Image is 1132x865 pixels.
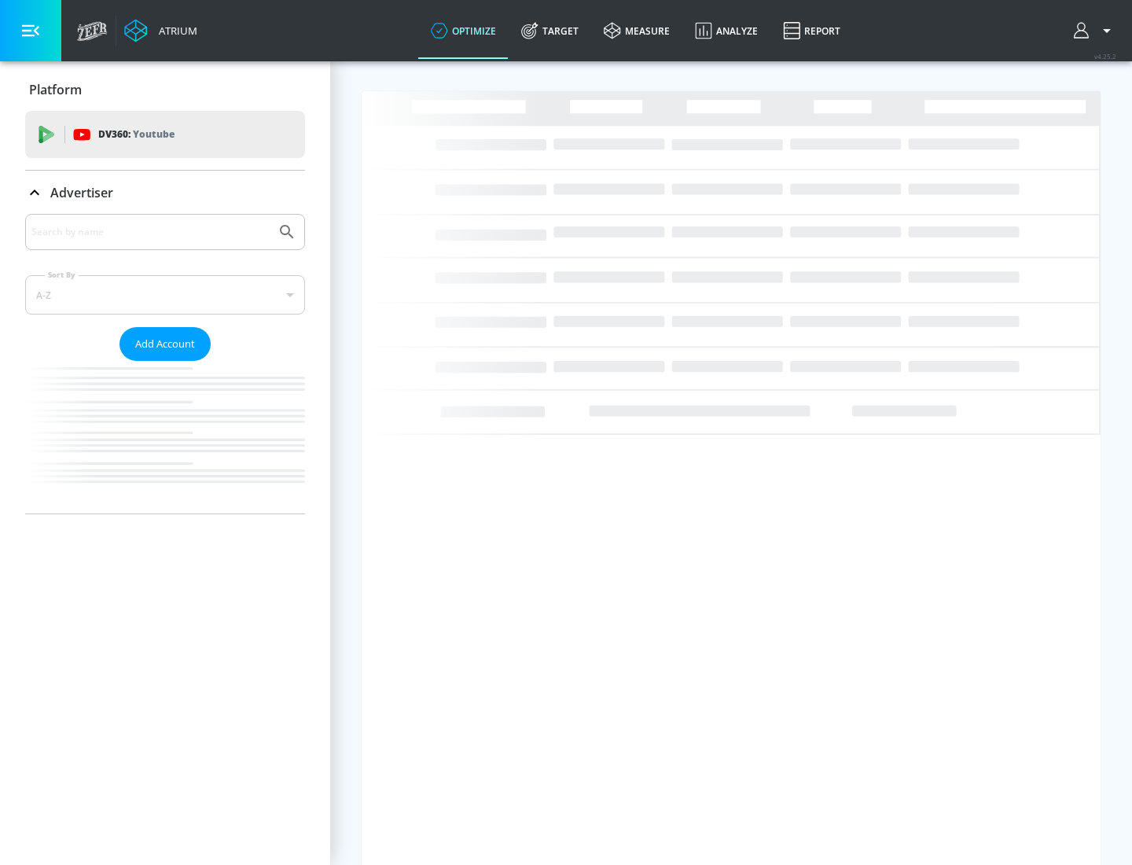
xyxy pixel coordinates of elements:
a: optimize [418,2,509,59]
p: DV360: [98,126,175,143]
span: Add Account [135,335,195,353]
p: Platform [29,81,82,98]
input: Search by name [31,222,270,242]
div: A-Z [25,275,305,315]
button: Add Account [119,327,211,361]
p: Advertiser [50,184,113,201]
div: Platform [25,68,305,112]
span: v 4.25.2 [1094,52,1116,61]
a: Report [770,2,853,59]
div: Atrium [153,24,197,38]
p: Youtube [133,126,175,142]
div: Advertiser [25,171,305,215]
div: Advertiser [25,214,305,513]
label: Sort By [45,270,79,280]
a: Analyze [682,2,770,59]
nav: list of Advertiser [25,361,305,513]
a: Atrium [124,19,197,42]
div: DV360: Youtube [25,111,305,158]
a: Target [509,2,591,59]
a: measure [591,2,682,59]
